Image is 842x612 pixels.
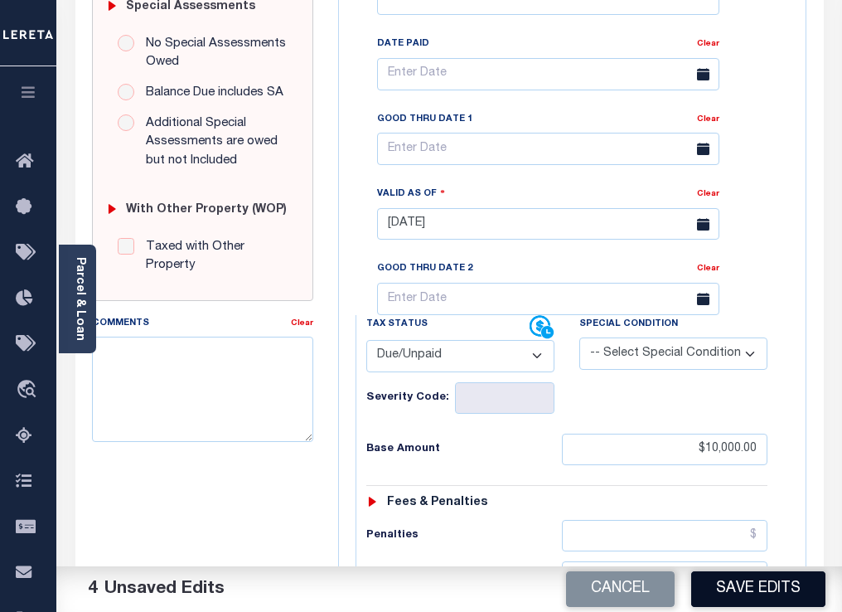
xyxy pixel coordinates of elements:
input: Enter Date [377,133,719,165]
label: Valid as Of [377,186,445,202]
h6: Fees & Penalties [387,496,487,510]
a: Clear [697,40,719,48]
span: Unsaved Edits [104,580,225,598]
label: Special Condition [579,318,678,332]
label: Additional Special Assessments are owed but not Included [138,114,288,171]
a: Parcel & Loan [74,257,85,341]
input: Enter Date [377,58,719,90]
label: Date Paid [377,37,429,51]
label: No Special Assessments Owed [138,35,288,72]
label: Good Thru Date 2 [377,262,472,276]
label: Good Thru Date 1 [377,113,472,127]
h6: with Other Property (WOP) [126,203,287,217]
h6: Severity Code: [366,391,455,405]
input: $ [562,520,768,551]
a: Clear [697,115,719,124]
label: Comments [92,317,149,331]
label: Taxed with Other Property [138,238,288,275]
a: Clear [697,190,719,198]
h6: Base Amount [366,443,561,456]
label: Tax Status [366,318,428,332]
input: Enter Date [377,208,719,240]
a: Clear [697,265,719,273]
button: Save Edits [691,571,825,607]
input: Enter Date [377,283,719,315]
a: Clear [291,319,313,328]
button: Cancel [566,571,675,607]
input: $ [562,561,768,593]
input: $ [562,434,768,465]
i: travel_explore [16,380,42,401]
label: Balance Due includes SA [138,84,283,103]
h6: Penalties [366,529,561,542]
span: 4 [88,580,98,598]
